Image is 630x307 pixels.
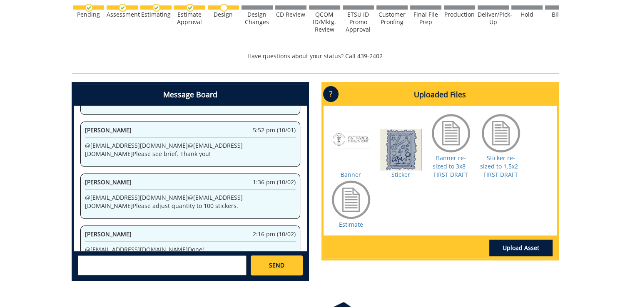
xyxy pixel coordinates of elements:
div: QCOM ID/Mktg. Review [309,11,340,33]
p: Have questions about your status? Call 439-2402 [72,52,559,60]
h4: Message Board [74,84,307,106]
img: checkmark [85,4,93,12]
div: Estimate Approval [174,11,205,26]
img: checkmark [152,4,160,12]
span: 2:16 pm (10/02) [253,230,296,238]
div: ETSU ID Promo Approval [343,11,374,33]
span: [PERSON_NAME] [85,126,132,134]
div: Assessment [107,11,138,18]
div: Estimating [140,11,172,18]
img: checkmark [119,4,127,12]
div: Hold [511,11,543,18]
div: Pending [73,11,104,18]
div: Design [208,11,239,18]
p: @ [EMAIL_ADDRESS][DOMAIN_NAME] @ [EMAIL_ADDRESS][DOMAIN_NAME] Please see brief. Thank you! [85,141,296,158]
a: Banner [341,171,361,178]
a: Sticker re-sized to 1.5x2 - FIRST DRAFT [480,154,522,178]
p: @ [EMAIL_ADDRESS][DOMAIN_NAME] @ [EMAIL_ADDRESS][DOMAIN_NAME] Please adjust quantity to 100 stick... [85,193,296,210]
div: Deliver/Pick-Up [478,11,509,26]
a: SEND [251,255,302,275]
span: [PERSON_NAME] [85,230,132,238]
div: Design Changes [242,11,273,26]
div: Billing [545,11,576,18]
h4: Uploaded Files [324,84,557,106]
div: CD Review [275,11,306,18]
a: Banner re-sized to 3x8 - FIRST DRAFT [433,154,469,178]
span: 5:52 pm (10/01) [253,126,296,134]
p: ? [323,86,339,102]
span: SEND [269,261,284,270]
a: Upload Asset [489,240,553,256]
p: @ [EMAIL_ADDRESS][DOMAIN_NAME] Done! [85,245,296,254]
img: checkmark [186,4,194,12]
span: 1:36 pm (10/02) [253,178,296,186]
span: [PERSON_NAME] [85,178,132,186]
div: Final File Prep [410,11,441,26]
a: Estimate [339,220,363,228]
textarea: messageToSend [78,255,247,275]
div: Production [444,11,475,18]
a: Sticker [391,171,410,178]
div: Customer Proofing [376,11,408,26]
img: no [220,4,228,12]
